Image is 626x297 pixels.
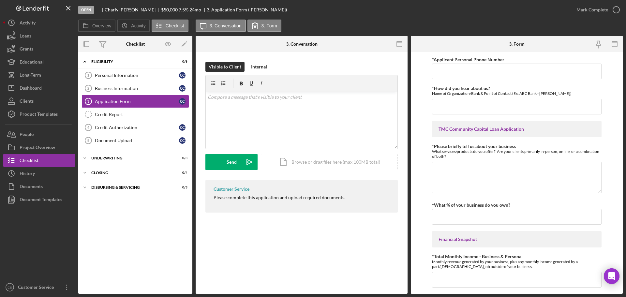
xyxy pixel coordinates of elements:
div: TMC Community Capital Loan Application [439,126,595,132]
div: 3. Conversation [286,41,318,47]
button: Overview [78,20,115,32]
div: Document Upload [95,138,179,143]
button: History [3,167,75,180]
button: Product Templates [3,108,75,121]
div: Long-Term [20,68,41,83]
div: 0 / 3 [176,156,187,160]
div: Open Intercom Messenger [604,268,619,284]
div: 3. Application Form ([PERSON_NAME]) [207,7,287,12]
div: 24 mo [189,7,201,12]
div: Document Templates [20,193,62,208]
label: *What % of your business do you own? [432,202,510,208]
div: Disbursing & Servicing [91,186,171,189]
tspan: 3 [87,99,89,103]
div: Underwriting [91,156,171,160]
label: Overview [92,23,111,28]
div: Please complete this application and upload required documents. [214,195,345,200]
div: Mark Complete [576,3,608,16]
button: 3. Conversation [196,20,246,32]
a: 1Personal InformationCC [82,69,189,82]
a: Dashboard [3,82,75,95]
div: 0 / 4 [176,171,187,175]
tspan: 4 [87,126,90,129]
button: CSCustomer Service [3,281,75,294]
label: 3. Form [261,23,277,28]
div: Financial Snapshot [439,237,595,242]
div: Product Templates [20,108,58,122]
div: C C [179,137,186,144]
div: Closing [91,171,171,175]
div: Loans [20,29,31,44]
tspan: 5 [87,139,89,142]
div: Credit Report [95,112,189,117]
button: Loans [3,29,75,42]
div: C C [179,98,186,105]
div: 7.5 % [179,7,188,12]
div: Customer Service [16,281,59,295]
div: People [20,128,34,142]
a: 2Business InformationCC [82,82,189,95]
div: Activity [20,16,36,31]
button: Clients [3,95,75,108]
label: *Applicant Personal Phone Number [432,57,504,62]
text: CS [7,286,12,289]
button: Activity [3,16,75,29]
button: Checklist [3,154,75,167]
a: 5Document UploadCC [82,134,189,147]
button: Long-Term [3,68,75,82]
a: 3Application FormCC [82,95,189,108]
a: 4Credit AuthorizationCC [82,121,189,134]
div: Eligibility [91,60,171,64]
div: Application Form [95,99,179,104]
div: Charly [PERSON_NAME] [105,7,161,12]
div: Checklist [126,41,145,47]
div: C C [179,85,186,92]
div: 0 / 6 [176,60,187,64]
tspan: 1 [87,73,89,77]
tspan: 2 [87,86,89,90]
div: Documents [20,180,43,195]
button: Document Templates [3,193,75,206]
label: Activity [131,23,145,28]
div: Dashboard [20,82,42,96]
button: Internal [248,62,270,72]
label: Checklist [166,23,184,28]
button: Educational [3,55,75,68]
button: People [3,128,75,141]
div: C C [179,124,186,131]
button: Activity [117,20,150,32]
div: 3. Form [509,41,525,47]
div: Checklist [20,154,38,169]
div: Clients [20,95,34,109]
div: Customer Service [214,186,249,192]
label: *Total Monthly Income - Business & Personal [432,254,523,259]
div: Educational [20,55,44,70]
button: Mark Complete [570,3,623,16]
div: Internal [251,62,267,72]
div: Visible to Client [209,62,241,72]
div: History [20,167,35,182]
div: Monthly revenue generated by your business, plus any monthly income generated by a part/[DEMOGRAP... [432,259,602,269]
div: Open [78,6,94,14]
div: Name of Organization/Bank & Point of Contact (Ex: ABC Bank - [PERSON_NAME]) [432,91,602,96]
div: C C [179,72,186,79]
div: What services/products do you offer? Are your clients primarily in-person, online, or a combnatio... [432,149,602,159]
button: Project Overview [3,141,75,154]
div: Grants [20,42,33,57]
div: Personal Information [95,73,179,78]
button: Documents [3,180,75,193]
a: Credit Report [82,108,189,121]
label: *How did you hear about us? [432,85,490,91]
div: Business Information [95,86,179,91]
button: 3. Form [247,20,281,32]
label: *Please briefly tell us about your business [432,143,516,149]
div: 0 / 3 [176,186,187,189]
